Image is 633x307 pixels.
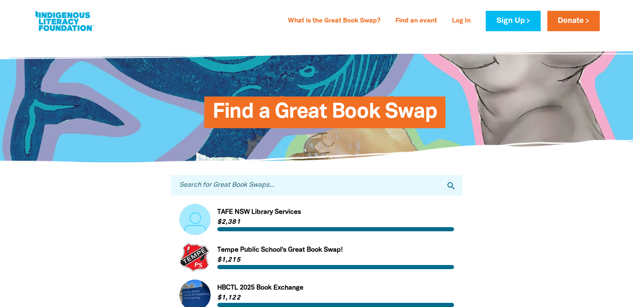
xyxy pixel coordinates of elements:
a: Log In [447,15,476,28]
i: search [446,181,456,191]
span: Find a Great Book Swap [213,103,437,128]
a: Sign Up [486,11,540,31]
a: What is the Great Book Swap? [283,15,385,28]
a: Find an event [390,15,442,28]
a: Donate [547,11,600,31]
